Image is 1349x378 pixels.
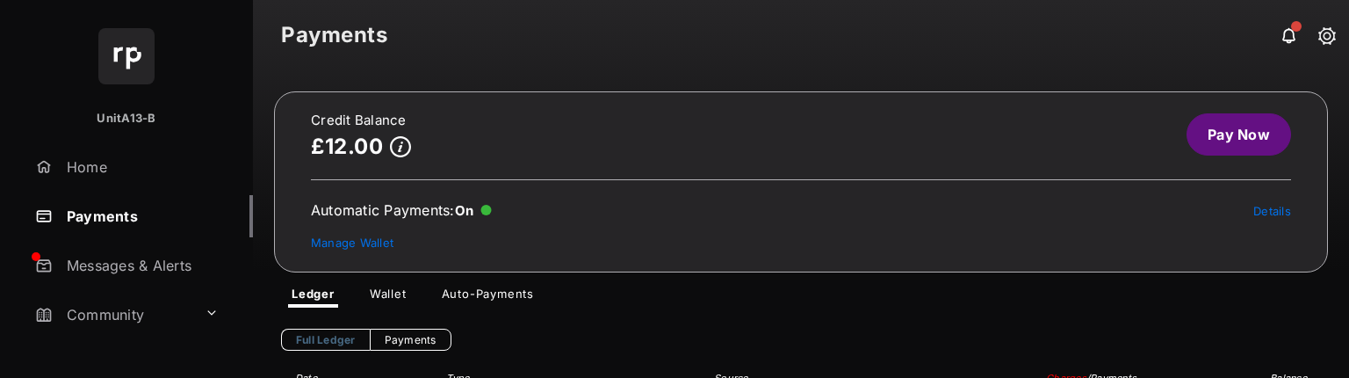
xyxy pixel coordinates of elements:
[370,329,451,351] a: Payments
[278,287,349,308] a: Ledger
[97,110,155,127] p: UnitA13-B
[311,134,383,158] p: £12.00
[311,236,393,250] a: Manage Wallet
[281,329,370,351] a: Full Ledger
[455,202,474,219] span: On
[428,287,548,308] a: Auto-Payments
[356,287,421,308] a: Wallet
[28,146,253,188] a: Home
[28,244,253,287] a: Messages & Alerts
[28,195,253,237] a: Payments
[28,294,198,336] a: Community
[311,113,411,127] h2: Credit Balance
[281,25,387,46] strong: Payments
[1253,204,1291,218] a: Details
[311,201,492,219] div: Automatic Payments :
[98,28,155,84] img: svg+xml;base64,PHN2ZyB4bWxucz0iaHR0cDovL3d3dy53My5vcmcvMjAwMC9zdmciIHdpZHRoPSI2NCIgaGVpZ2h0PSI2NC...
